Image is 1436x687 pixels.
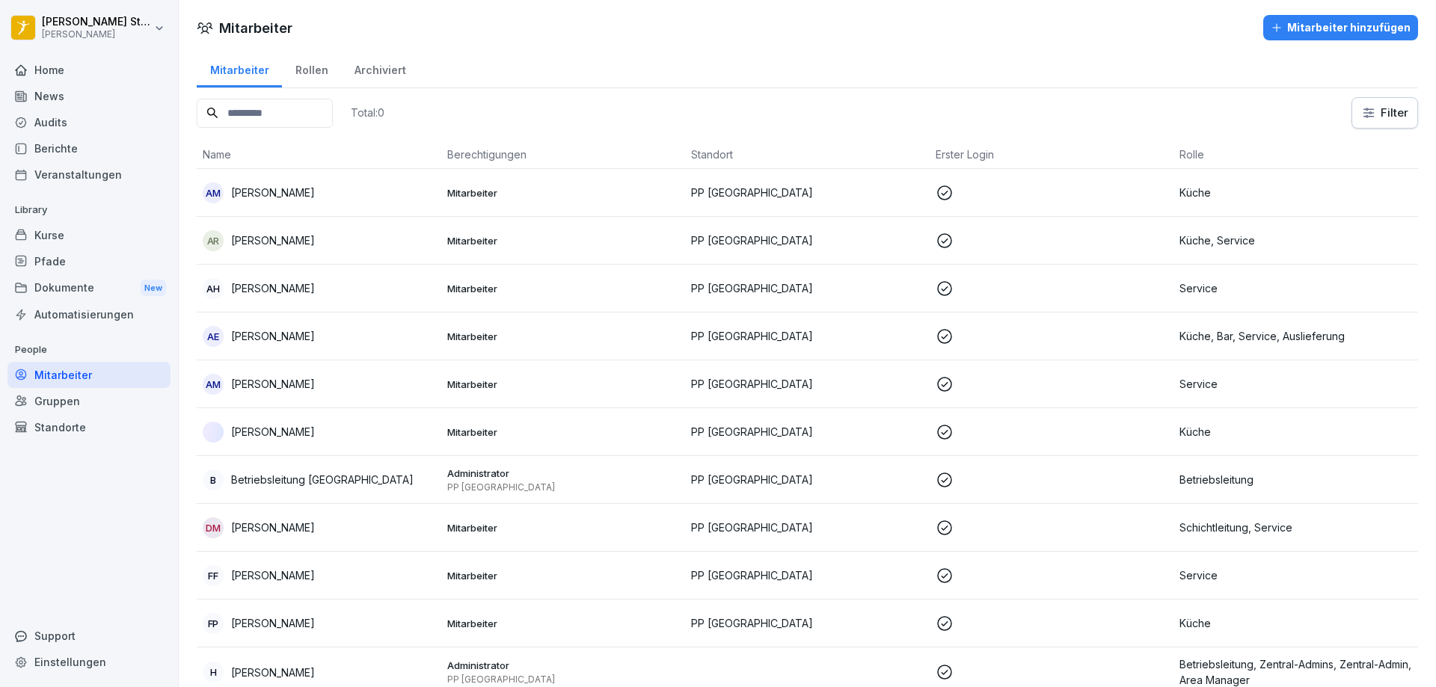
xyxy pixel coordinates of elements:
div: B [203,469,224,490]
p: People [7,338,171,362]
div: Mitarbeiter hinzufügen [1271,19,1411,36]
a: News [7,83,171,109]
div: AM [203,374,224,395]
div: AH [203,278,224,299]
p: [PERSON_NAME] [231,185,315,200]
p: Küche [1179,424,1412,440]
p: [PERSON_NAME] [231,520,315,535]
p: Betriebsleitung [GEOGRAPHIC_DATA] [231,472,414,487]
p: Schichtleitung, Service [1179,520,1412,535]
p: Mitarbeiter [447,378,680,391]
p: PP [GEOGRAPHIC_DATA] [691,472,924,487]
p: PP [GEOGRAPHIC_DATA] [691,567,924,583]
th: Standort [685,141,930,169]
p: Betriebsleitung [1179,472,1412,487]
p: [PERSON_NAME] [231,424,315,440]
p: [PERSON_NAME] [231,232,315,248]
p: Service [1179,567,1412,583]
p: PP [GEOGRAPHIC_DATA] [447,481,680,493]
a: Audits [7,109,171,135]
p: [PERSON_NAME] [231,280,315,296]
a: Rollen [282,49,341,87]
p: PP [GEOGRAPHIC_DATA] [691,376,924,392]
p: PP [GEOGRAPHIC_DATA] [447,674,680,686]
a: Automatisierungen [7,301,171,327]
th: Name [197,141,441,169]
div: Filter [1361,105,1408,120]
a: Pfade [7,248,171,274]
p: Küche [1179,615,1412,631]
p: [PERSON_NAME] Stambolov [42,16,151,28]
p: [PERSON_NAME] [231,567,315,583]
p: Küche, Service [1179,232,1412,248]
button: Filter [1352,98,1417,128]
div: Dokumente [7,274,171,302]
div: H [203,662,224,683]
p: Administrator [447,466,680,480]
p: Küche [1179,185,1412,200]
th: Berechtigungen [441,141,686,169]
div: AR [203,230,224,251]
a: Mitarbeiter [197,49,282,87]
p: Service [1179,376,1412,392]
p: Mitarbeiter [447,617,680,630]
p: Administrator [447,659,680,672]
a: Kurse [7,222,171,248]
a: Berichte [7,135,171,161]
p: PP [GEOGRAPHIC_DATA] [691,520,924,535]
a: Veranstaltungen [7,161,171,188]
p: PP [GEOGRAPHIC_DATA] [691,280,924,296]
a: Archiviert [341,49,419,87]
p: Mitarbeiter [447,425,680,439]
div: New [141,280,166,297]
div: AE [203,326,224,347]
a: Einstellungen [7,649,171,675]
div: FF [203,565,224,586]
p: Total: 0 [351,105,384,120]
p: Mitarbeiter [447,569,680,582]
a: DokumenteNew [7,274,171,302]
button: Mitarbeiter hinzufügen [1263,15,1418,40]
p: [PERSON_NAME] [231,665,315,680]
div: AM [203,182,224,203]
p: Service [1179,280,1412,296]
p: PP [GEOGRAPHIC_DATA] [691,185,924,200]
p: Küche, Bar, Service, Auslieferung [1179,328,1412,344]
div: FP [203,613,224,634]
p: PP [GEOGRAPHIC_DATA] [691,424,924,440]
a: Home [7,57,171,83]
div: DM [203,517,224,538]
a: Standorte [7,414,171,440]
p: Mitarbeiter [447,521,680,534]
p: Library [7,198,171,222]
th: Erster Login [930,141,1174,169]
div: Support [7,623,171,649]
th: Rolle [1173,141,1418,169]
p: PP [GEOGRAPHIC_DATA] [691,232,924,248]
p: PP [GEOGRAPHIC_DATA] [691,328,924,344]
p: [PERSON_NAME] [231,615,315,631]
p: Mitarbeiter [447,282,680,295]
a: Gruppen [7,388,171,414]
p: Mitarbeiter [447,330,680,343]
p: Mitarbeiter [447,234,680,247]
p: PP [GEOGRAPHIC_DATA] [691,615,924,631]
p: [PERSON_NAME] [231,328,315,344]
p: Mitarbeiter [447,186,680,200]
a: Mitarbeiter [7,362,171,388]
p: [PERSON_NAME] [231,376,315,392]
